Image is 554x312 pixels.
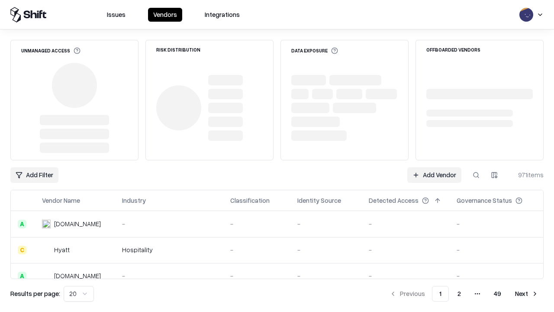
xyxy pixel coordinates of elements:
div: C [18,246,26,254]
div: - [230,219,283,228]
img: Hyatt [42,246,51,254]
div: - [230,271,283,280]
div: - [122,271,216,280]
div: - [369,219,443,228]
div: Offboarded Vendors [426,47,480,52]
button: Issues [102,8,131,22]
div: - [297,271,355,280]
div: Detected Access [369,196,419,205]
div: Governance Status [457,196,512,205]
div: Classification [230,196,270,205]
div: - [230,245,283,254]
div: A [18,220,26,228]
div: Hyatt [54,245,70,254]
div: Data Exposure [291,47,338,54]
button: Vendors [148,8,182,22]
button: Add Filter [10,167,58,183]
div: A [18,272,26,280]
div: Vendor Name [42,196,80,205]
div: Unmanaged Access [21,47,81,54]
div: - [457,245,536,254]
div: - [297,245,355,254]
div: Hospitality [122,245,216,254]
button: Next [510,286,544,302]
div: [DOMAIN_NAME] [54,271,101,280]
a: Add Vendor [407,167,461,183]
div: 971 items [509,170,544,179]
img: primesec.co.il [42,272,51,280]
div: - [369,271,443,280]
div: Risk Distribution [156,47,200,52]
img: intrado.com [42,220,51,228]
button: 49 [487,286,508,302]
button: 2 [451,286,468,302]
div: - [369,245,443,254]
div: - [122,219,216,228]
nav: pagination [384,286,544,302]
button: Integrations [200,8,245,22]
div: - [457,271,536,280]
div: - [457,219,536,228]
div: [DOMAIN_NAME] [54,219,101,228]
div: Industry [122,196,146,205]
p: Results per page: [10,289,60,298]
div: - [297,219,355,228]
button: 1 [432,286,449,302]
div: Identity Source [297,196,341,205]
